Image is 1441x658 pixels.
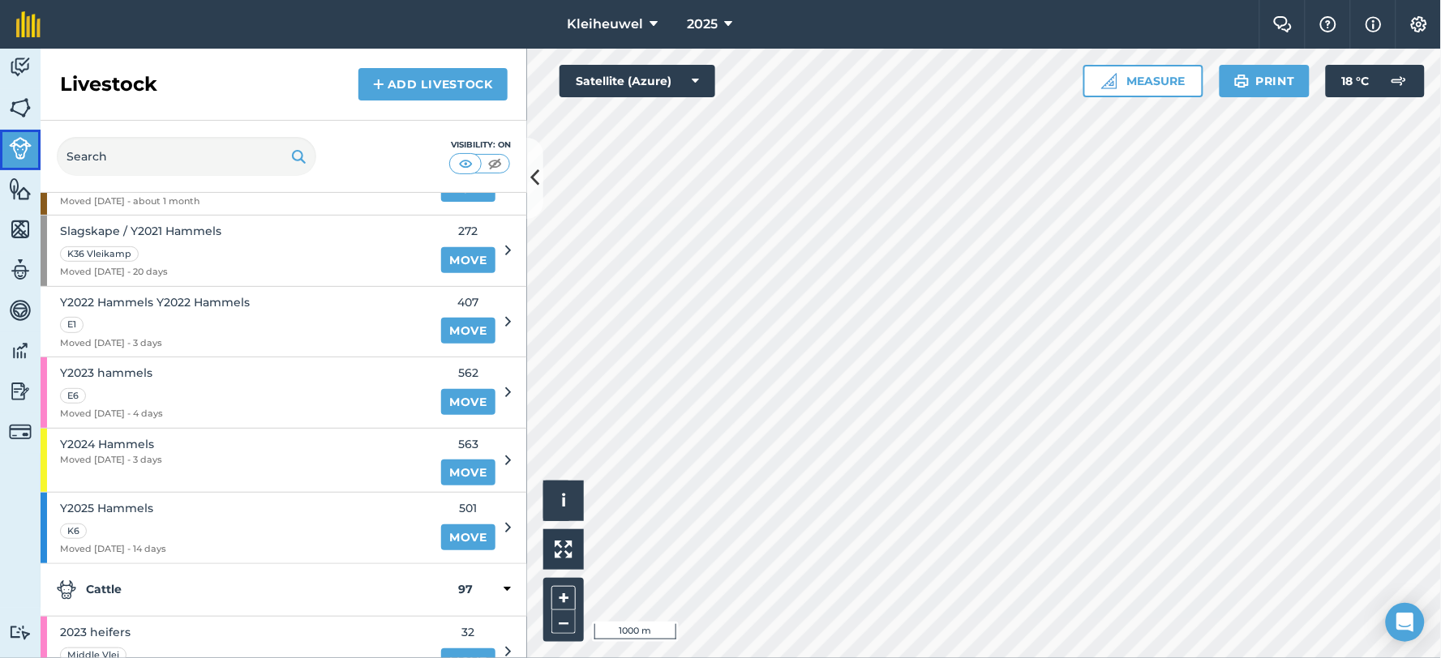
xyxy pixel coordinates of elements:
img: svg+xml;base64,PHN2ZyB4bWxucz0iaHR0cDovL3d3dy53My5vcmcvMjAwMC9zdmciIHdpZHRoPSIxNCIgaGVpZ2h0PSIyNC... [373,75,384,94]
span: Moved [DATE] - 3 days [60,336,250,351]
img: Ruler icon [1101,73,1117,89]
img: svg+xml;base64,PHN2ZyB4bWxucz0iaHR0cDovL3d3dy53My5vcmcvMjAwMC9zdmciIHdpZHRoPSIxOSIgaGVpZ2h0PSIyNC... [291,147,307,166]
div: K36 Vleikamp [60,246,139,263]
button: Print [1220,65,1310,97]
span: 2025 [687,15,718,34]
img: svg+xml;base64,PHN2ZyB4bWxucz0iaHR0cDovL3d3dy53My5vcmcvMjAwMC9zdmciIHdpZHRoPSI1NiIgaGVpZ2h0PSI2MC... [9,217,32,241]
a: Add Livestock [358,68,508,100]
a: Y2025 HammelsK6Moved [DATE] - 14 days [41,493,431,563]
span: Kleiheuwel [567,15,643,34]
img: svg+xml;base64,PD94bWwgdmVyc2lvbj0iMS4wIiBlbmNvZGluZz0idXRmLTgiPz4KPCEtLSBHZW5lcmF0b3I6IEFkb2JlIE... [9,298,32,323]
img: svg+xml;base64,PD94bWwgdmVyc2lvbj0iMS4wIiBlbmNvZGluZz0idXRmLTgiPz4KPCEtLSBHZW5lcmF0b3I6IEFkb2JlIE... [57,580,76,600]
a: Move [441,247,495,273]
img: Two speech bubbles overlapping with the left bubble in the forefront [1273,16,1293,32]
button: + [551,586,576,610]
span: Moved [DATE] - about 1 month [60,194,199,209]
span: 18 ° C [1342,65,1370,97]
span: Moved [DATE] - 20 days [60,265,221,280]
button: i [543,481,584,521]
img: svg+xml;base64,PD94bWwgdmVyc2lvbj0iMS4wIiBlbmNvZGluZz0idXRmLTgiPz4KPCEtLSBHZW5lcmF0b3I6IEFkb2JlIE... [9,55,32,79]
a: Move [441,524,495,550]
img: svg+xml;base64,PHN2ZyB4bWxucz0iaHR0cDovL3d3dy53My5vcmcvMjAwMC9zdmciIHdpZHRoPSI1MCIgaGVpZ2h0PSI0MC... [485,156,505,172]
img: svg+xml;base64,PHN2ZyB4bWxucz0iaHR0cDovL3d3dy53My5vcmcvMjAwMC9zdmciIHdpZHRoPSIxNyIgaGVpZ2h0PSIxNy... [1366,15,1382,34]
input: Search [57,137,316,176]
span: 562 [441,364,495,382]
span: 501 [441,499,495,517]
button: 18 °C [1326,65,1425,97]
div: K6 [60,523,87,540]
span: Moved [DATE] - 14 days [60,542,166,557]
a: Slagskape / Y2021 HammelsK36 VleikampMoved [DATE] - 20 days [41,216,431,286]
button: Satellite (Azure) [560,65,715,97]
img: svg+xml;base64,PD94bWwgdmVyc2lvbj0iMS4wIiBlbmNvZGluZz0idXRmLTgiPz4KPCEtLSBHZW5lcmF0b3I6IEFkb2JlIE... [9,137,32,160]
span: Y2025 Hammels [60,499,166,517]
img: svg+xml;base64,PD94bWwgdmVyc2lvbj0iMS4wIiBlbmNvZGluZz0idXRmLTgiPz4KPCEtLSBHZW5lcmF0b3I6IEFkb2JlIE... [1383,65,1415,97]
span: Moved [DATE] - 3 days [60,453,162,468]
img: svg+xml;base64,PHN2ZyB4bWxucz0iaHR0cDovL3d3dy53My5vcmcvMjAwMC9zdmciIHdpZHRoPSI1NiIgaGVpZ2h0PSI2MC... [9,177,32,201]
div: Visibility: On [449,139,511,152]
a: Move [441,389,495,415]
span: 32 [441,623,495,641]
img: svg+xml;base64,PD94bWwgdmVyc2lvbj0iMS4wIiBlbmNvZGluZz0idXRmLTgiPz4KPCEtLSBHZW5lcmF0b3I6IEFkb2JlIE... [9,625,32,640]
div: Open Intercom Messenger [1386,603,1425,642]
img: svg+xml;base64,PD94bWwgdmVyc2lvbj0iMS4wIiBlbmNvZGluZz0idXRmLTgiPz4KPCEtLSBHZW5lcmF0b3I6IEFkb2JlIE... [9,258,32,282]
a: Y2023 hammelsE6Moved [DATE] - 4 days [41,357,431,428]
img: Four arrows, one pointing top left, one top right, one bottom right and the last bottom left [555,540,573,558]
img: svg+xml;base64,PHN2ZyB4bWxucz0iaHR0cDovL3d3dy53My5vcmcvMjAwMC9zdmciIHdpZHRoPSI1MCIgaGVpZ2h0PSI0MC... [456,156,476,172]
strong: 97 [458,580,473,600]
span: Y2024 Hammels [60,435,162,453]
a: Y2024 HammelsMoved [DATE] - 3 days [41,429,431,492]
span: Y2022 Hammels Y2022 Hammels [60,293,250,311]
div: E1 [60,317,84,333]
img: fieldmargin Logo [16,11,41,37]
span: Y2023 hammels [60,364,163,382]
img: svg+xml;base64,PD94bWwgdmVyc2lvbj0iMS4wIiBlbmNvZGluZz0idXRmLTgiPz4KPCEtLSBHZW5lcmF0b3I6IEFkb2JlIE... [9,421,32,443]
span: 563 [441,435,495,453]
span: 407 [441,293,495,311]
button: – [551,610,576,634]
img: svg+xml;base64,PHN2ZyB4bWxucz0iaHR0cDovL3d3dy53My5vcmcvMjAwMC9zdmciIHdpZHRoPSI1NiIgaGVpZ2h0PSI2MC... [9,96,32,120]
strong: Cattle [57,580,458,600]
a: Move [441,318,495,344]
h2: Livestock [60,71,157,97]
a: Y2022 Hammels Y2022 HammelsE1Moved [DATE] - 3 days [41,287,431,357]
span: Moved [DATE] - 4 days [60,407,163,421]
img: svg+xml;base64,PD94bWwgdmVyc2lvbj0iMS4wIiBlbmNvZGluZz0idXRmLTgiPz4KPCEtLSBHZW5lcmF0b3I6IEFkb2JlIE... [9,379,32,404]
span: i [561,490,566,511]
button: Measure [1083,65,1203,97]
a: Move [441,459,495,485]
span: Slagskape / Y2021 Hammels [60,222,221,240]
span: 2023 heifers [60,623,206,641]
img: A cog icon [1409,16,1429,32]
img: svg+xml;base64,PHN2ZyB4bWxucz0iaHR0cDovL3d3dy53My5vcmcvMjAwMC9zdmciIHdpZHRoPSIxOSIgaGVpZ2h0PSIyNC... [1234,71,1250,91]
span: 272 [441,222,495,240]
img: A question mark icon [1319,16,1338,32]
div: E6 [60,388,86,404]
img: svg+xml;base64,PD94bWwgdmVyc2lvbj0iMS4wIiBlbmNvZGluZz0idXRmLTgiPz4KPCEtLSBHZW5lcmF0b3I6IEFkb2JlIE... [9,339,32,363]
